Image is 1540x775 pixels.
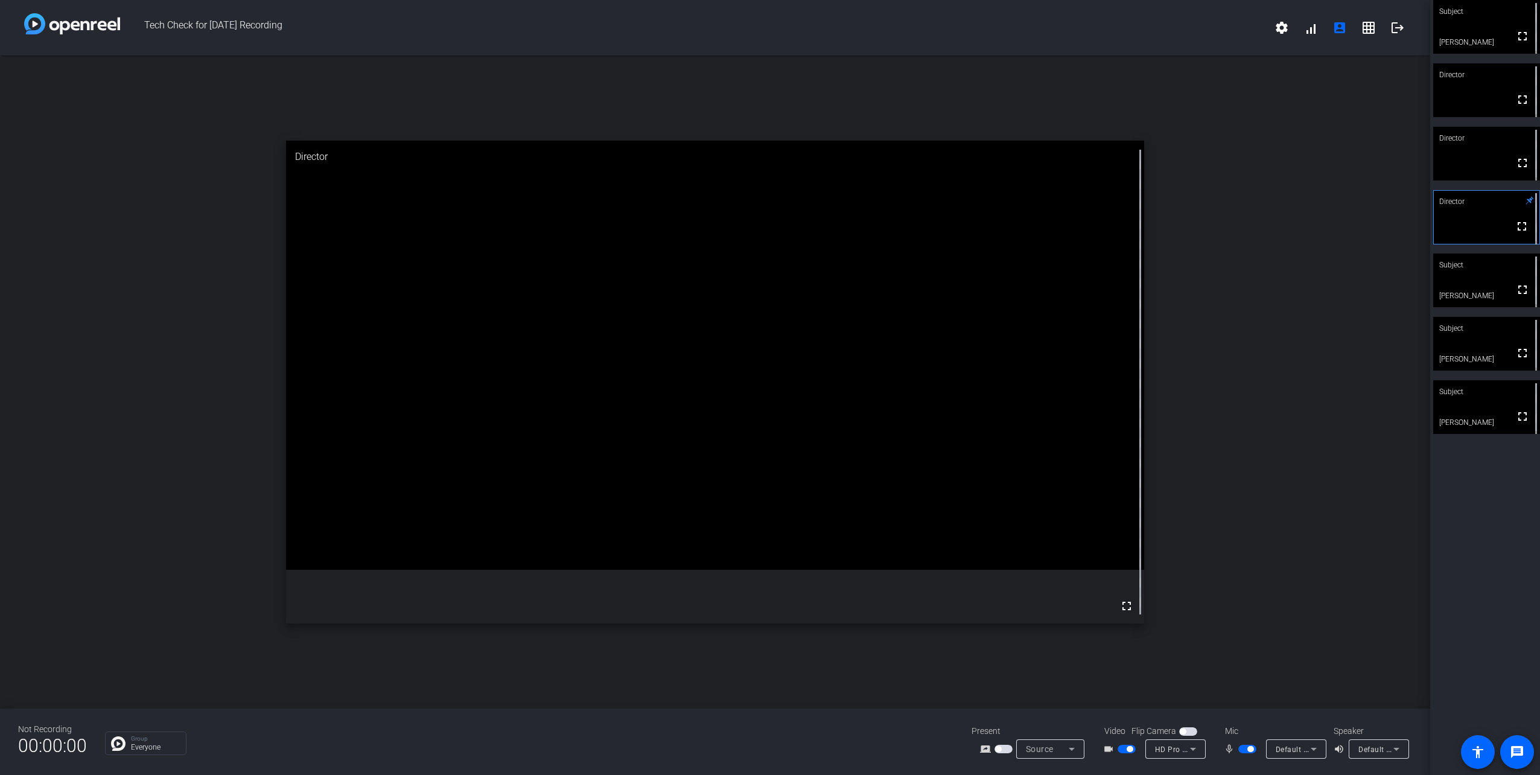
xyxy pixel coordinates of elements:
div: Director [1433,63,1540,86]
span: Tech Check for [DATE] Recording [120,13,1267,42]
div: Subject [1433,254,1540,276]
mat-icon: fullscreen [1515,346,1530,360]
span: Default - Microphone (HD Pro Webcam C920) (046d:08e5) [1276,744,1481,754]
div: Speaker [1334,725,1406,738]
div: Not Recording [18,723,87,736]
mat-icon: settings [1274,21,1289,35]
mat-icon: screen_share_outline [980,742,994,756]
mat-icon: fullscreen [1515,156,1530,170]
p: Everyone [131,744,180,751]
mat-icon: fullscreen [1515,282,1530,297]
div: Subject [1433,380,1540,403]
mat-icon: fullscreen [1515,29,1530,43]
div: Director [1433,190,1540,213]
button: signal_cellular_alt [1296,13,1325,42]
img: Chat Icon [111,736,126,751]
span: HD Pro Webcam C920 (046d:08e5) [1155,744,1279,754]
div: Director [286,141,1144,173]
span: Source [1026,744,1054,754]
mat-icon: account_box [1332,21,1347,35]
span: 00:00:00 [18,731,87,761]
mat-icon: fullscreen [1119,599,1134,613]
div: Present [972,725,1092,738]
div: Mic [1213,725,1334,738]
mat-icon: fullscreen [1515,92,1530,107]
mat-icon: fullscreen [1515,409,1530,424]
mat-icon: message [1510,745,1524,759]
div: Subject [1433,317,1540,340]
mat-icon: grid_on [1361,21,1376,35]
mat-icon: volume_up [1334,742,1348,756]
p: Group [131,736,180,742]
span: Video [1104,725,1125,738]
div: Director [1433,127,1540,150]
img: white-gradient.svg [24,13,120,34]
mat-icon: mic_none [1224,742,1238,756]
mat-icon: fullscreen [1515,219,1529,234]
mat-icon: videocam_outline [1103,742,1118,756]
span: Flip Camera [1131,725,1176,738]
mat-icon: accessibility [1471,745,1485,759]
mat-icon: logout [1390,21,1405,35]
